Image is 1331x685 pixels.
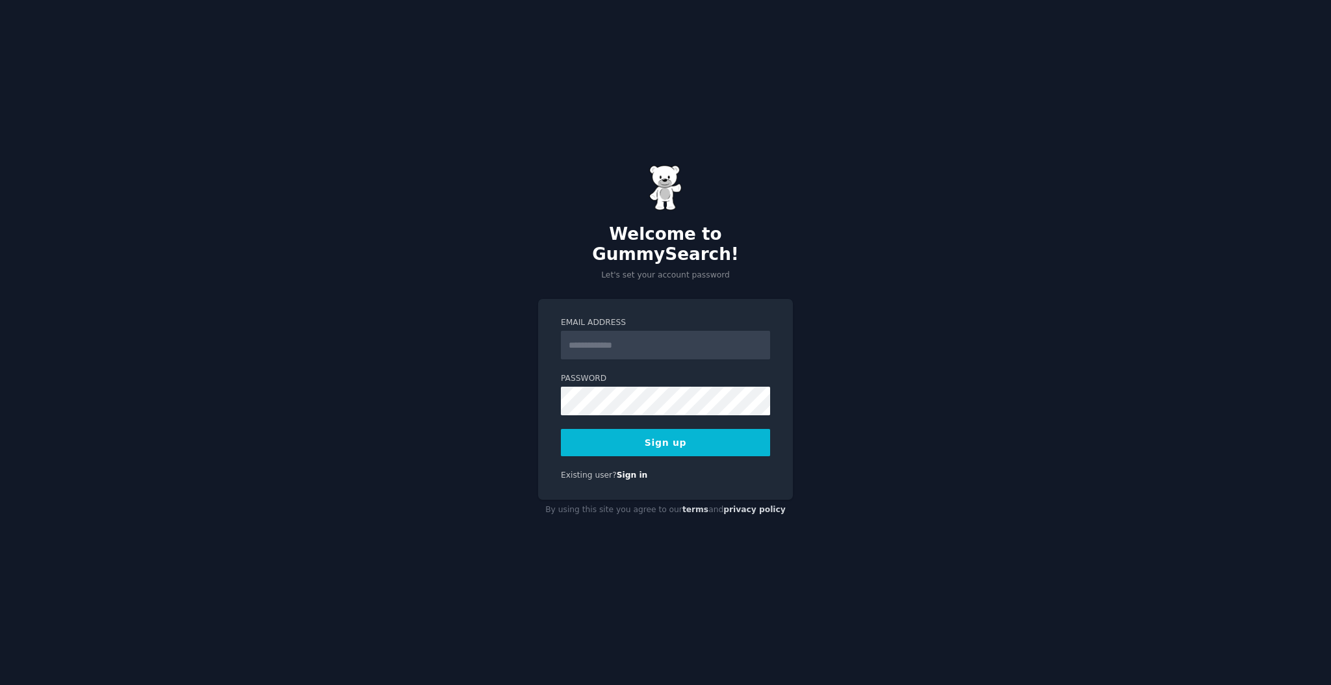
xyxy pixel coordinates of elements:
a: privacy policy [723,505,786,514]
div: By using this site you agree to our and [538,500,793,521]
a: terms [682,505,708,514]
p: Let's set your account password [538,270,793,281]
label: Email Address [561,317,770,329]
span: Existing user? [561,471,617,480]
label: Password [561,373,770,385]
button: Sign up [561,429,770,456]
a: Sign in [617,471,648,480]
h2: Welcome to GummySearch! [538,224,793,265]
img: Gummy Bear [649,165,682,211]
